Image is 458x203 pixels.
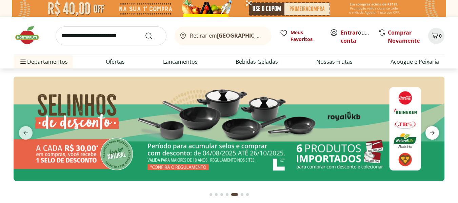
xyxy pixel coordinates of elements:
[56,26,166,45] input: search
[439,33,442,39] span: 0
[236,58,278,66] a: Bebidas Geladas
[106,58,125,66] a: Ofertas
[19,54,68,70] span: Departamentos
[391,58,439,66] a: Açougue e Peixaria
[316,58,353,66] a: Nossas Frutas
[217,32,331,39] b: [GEOGRAPHIC_DATA]/[GEOGRAPHIC_DATA]
[19,54,27,70] button: Menu
[208,186,214,203] button: Go to page 1 from fs-carousel
[245,186,250,203] button: Go to page 7 from fs-carousel
[145,32,161,40] button: Submit Search
[341,28,371,45] span: ou
[280,29,322,43] a: Meus Favoritos
[388,29,420,44] a: Comprar Novamente
[420,126,444,140] button: next
[163,58,198,66] a: Lançamentos
[341,29,378,44] a: Criar conta
[341,29,358,36] a: Entrar
[230,186,239,203] button: Current page from fs-carousel
[239,186,245,203] button: Go to page 6 from fs-carousel
[291,29,322,43] span: Meus Favoritos
[14,126,38,140] button: previous
[175,26,272,45] button: Retirar em[GEOGRAPHIC_DATA]/[GEOGRAPHIC_DATA]
[214,186,219,203] button: Go to page 2 from fs-carousel
[224,186,230,203] button: Go to page 4 from fs-carousel
[14,25,47,45] img: Hortifruti
[190,33,265,39] span: Retirar em
[14,77,444,181] img: selinhos
[219,186,224,203] button: Go to page 3 from fs-carousel
[428,28,444,44] button: Carrinho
